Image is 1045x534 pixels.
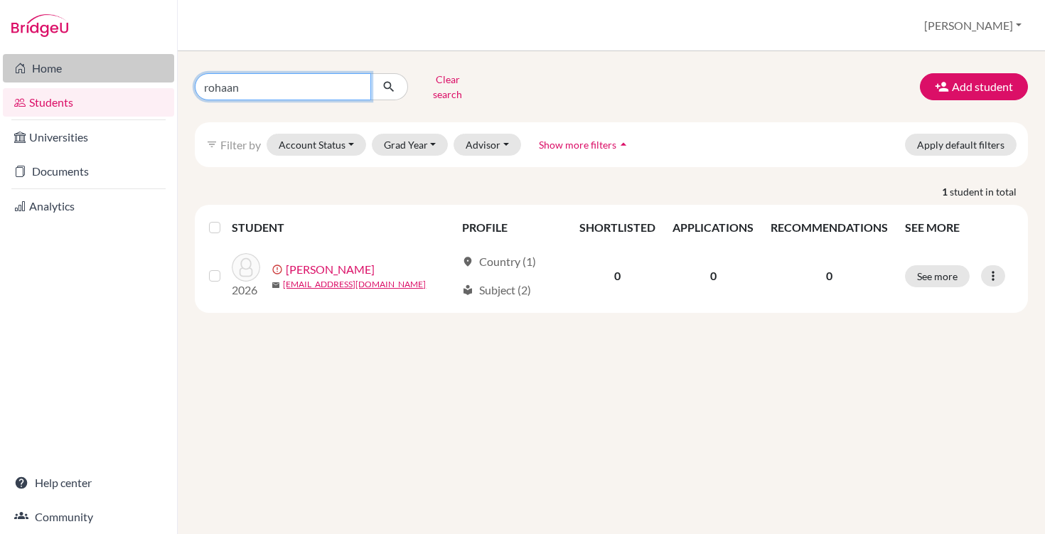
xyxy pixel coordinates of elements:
span: location_on [462,256,473,267]
button: Show more filtersarrow_drop_up [527,134,643,156]
span: Filter by [220,138,261,151]
span: Show more filters [539,139,616,151]
span: student in total [950,184,1028,199]
button: Account Status [267,134,366,156]
th: RECOMMENDATIONS [762,210,896,245]
span: mail [272,281,280,289]
th: APPLICATIONS [664,210,762,245]
div: Country (1) [462,253,536,270]
p: 0 [771,267,888,284]
button: Apply default filters [905,134,1017,156]
th: SHORTLISTED [571,210,664,245]
button: Clear search [408,68,487,105]
a: [EMAIL_ADDRESS][DOMAIN_NAME] [283,278,426,291]
td: 0 [664,245,762,307]
strong: 1 [942,184,950,199]
a: Students [3,88,174,117]
img: RAMESH, Rohaan [232,253,260,282]
span: error_outline [272,264,286,275]
i: arrow_drop_up [616,137,631,151]
a: Documents [3,157,174,186]
button: Grad Year [372,134,449,156]
th: PROFILE [454,210,572,245]
button: Advisor [454,134,521,156]
div: Subject (2) [462,282,531,299]
button: Add student [920,73,1028,100]
p: 2026 [232,282,260,299]
th: SEE MORE [896,210,1022,245]
a: Community [3,503,174,531]
a: Analytics [3,192,174,220]
td: 0 [571,245,664,307]
img: Bridge-U [11,14,68,37]
a: Help center [3,469,174,497]
i: filter_list [206,139,218,150]
input: Find student by name... [195,73,371,100]
a: Universities [3,123,174,151]
a: [PERSON_NAME] [286,261,375,278]
button: [PERSON_NAME] [918,12,1028,39]
a: Home [3,54,174,82]
th: STUDENT [232,210,453,245]
span: local_library [462,284,473,296]
button: See more [905,265,970,287]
